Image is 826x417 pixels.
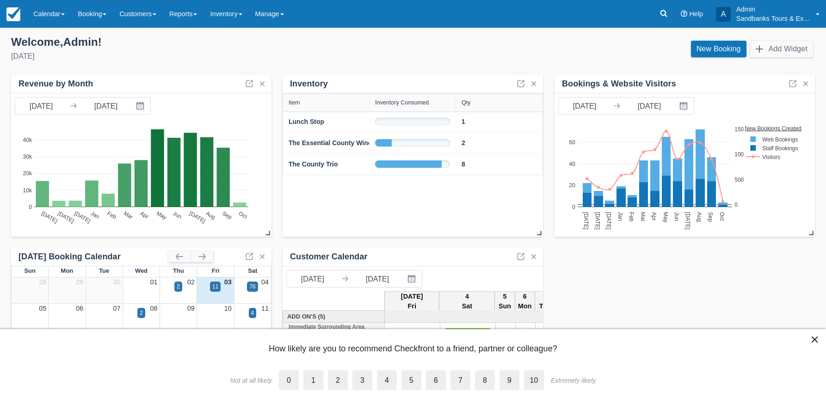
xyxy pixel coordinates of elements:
[113,305,120,312] a: 07
[248,267,257,274] span: Sat
[261,278,269,286] a: 04
[212,267,220,274] span: Fri
[495,291,515,312] th: 5 Sun
[150,278,158,286] a: 01
[623,98,675,114] input: End Date
[18,79,93,89] div: Revenue by Month
[289,99,300,106] div: Item
[230,377,272,384] div: Not at all likely
[39,305,46,312] a: 05
[224,278,232,286] a: 03
[18,251,168,262] div: [DATE] Booking Calendar
[450,370,470,390] label: 7
[290,79,328,89] div: Inventory
[562,79,676,89] div: Bookings & Website Visitors
[426,370,446,390] label: 6
[736,14,810,23] p: Sandbanks Tours & Experiences
[187,305,195,312] a: 09
[11,35,406,49] div: Welcome , Admin !
[14,343,812,359] div: How likely are you to recommend Checkfront to a friend, partner or colleague?
[11,51,406,62] div: [DATE]
[403,270,422,287] button: Interact with the calendar and add the check-in date for your trip.
[524,370,544,390] label: 10
[39,278,46,286] a: 28
[462,99,471,106] div: Qty
[150,305,158,312] a: 08
[61,267,74,274] span: Mon
[76,278,83,286] a: 29
[499,370,519,390] label: 9
[351,270,403,287] input: End Date
[261,305,269,312] a: 11
[462,139,465,147] strong: 2
[303,370,323,390] label: 1
[385,291,439,312] th: [DATE] Fri
[283,323,385,365] th: Immediate Surrounding Area Outside of PEC: [GEOGRAPHIC_DATA] OR [GEOGRAPHIC_DATA] Area PICK-UP Fee
[401,370,421,390] label: 5
[249,282,255,291] div: 76
[475,370,495,390] label: 8
[289,139,388,147] strong: The Essential County Wine Tour
[377,370,397,390] label: 4
[212,282,218,291] div: 11
[289,118,324,125] strong: Lunch Stop
[551,377,596,384] div: Extremely likely
[99,267,109,274] span: Tue
[375,99,429,106] div: Inventory Consumed
[177,282,180,291] div: 2
[285,312,382,321] a: Add On's (5)
[689,10,703,18] span: Help
[113,278,120,286] a: 30
[439,291,495,312] th: 4 Sat
[736,5,810,14] p: Admin
[76,305,83,312] a: 06
[15,98,67,114] input: Start Date
[290,251,368,262] div: Customer Calendar
[462,160,465,168] strong: 8
[132,98,150,114] button: Interact with the calendar and add the check-in date for your trip.
[140,309,143,317] div: 2
[535,291,555,312] th: 7 Tue
[443,328,493,342] a: [PERSON_NAME]
[173,267,184,274] span: Thu
[289,160,338,168] strong: The County Trio
[287,270,339,287] input: Start Date
[352,370,372,390] label: 3
[224,305,232,312] a: 10
[716,7,731,22] div: A
[559,98,610,114] input: Start Date
[6,7,20,21] img: checkfront-main-nav-mini-logo.png
[279,370,299,390] label: 0
[24,267,35,274] span: Sun
[462,118,465,125] strong: 1
[745,125,802,131] text: New Bookings Created
[251,309,254,317] div: 4
[681,11,687,17] i: Help
[187,278,195,286] a: 02
[810,332,819,347] button: Close
[135,267,148,274] span: Wed
[80,98,132,114] input: End Date
[675,98,694,114] button: Interact with the calendar and add the check-in date for your trip.
[328,370,348,390] label: 2
[515,291,535,312] th: 6 Mon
